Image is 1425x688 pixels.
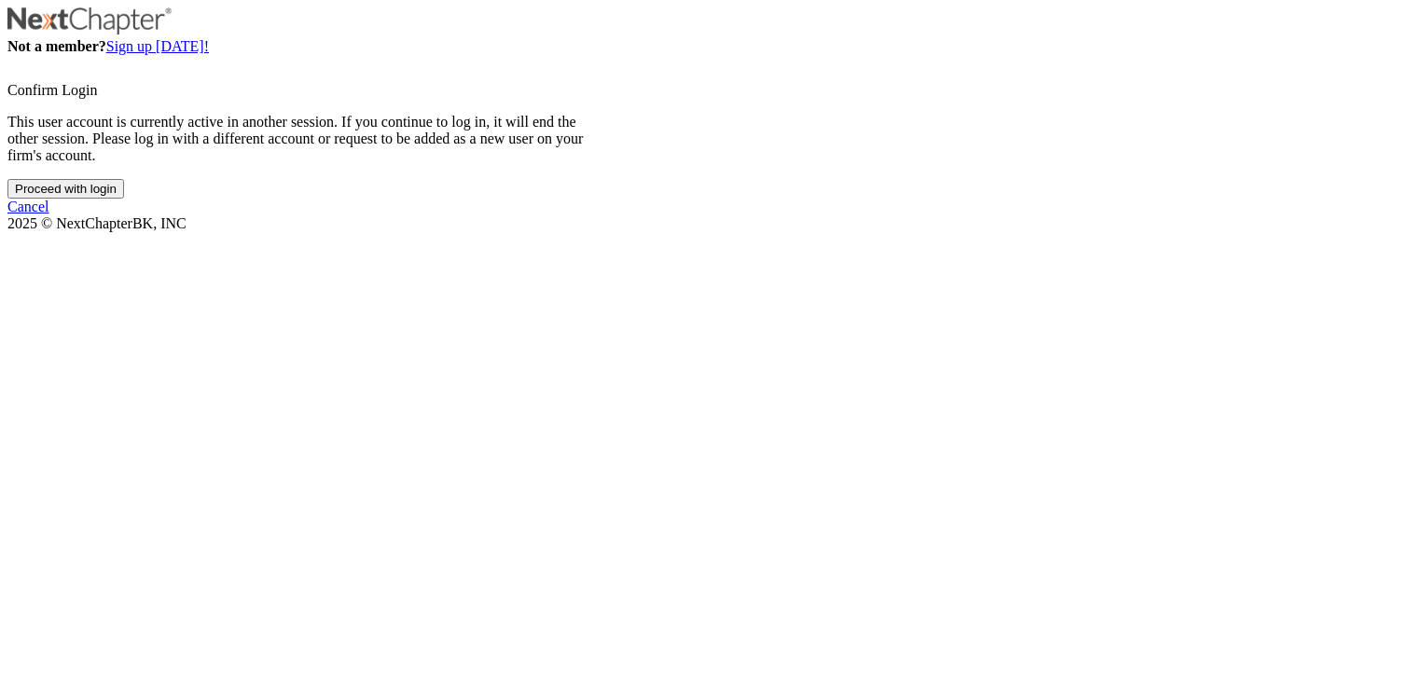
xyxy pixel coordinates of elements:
a: Sign up [DATE]! [106,38,209,54]
img: NextChapter [7,7,175,34]
strong: Not a member? [7,38,106,54]
input: Proceed with login [7,179,124,199]
div: Confirm Login [7,82,604,99]
div: 2025 © NextChapterBK, INC [7,215,1418,232]
a: Cancel [7,199,48,214]
p: This user account is currently active in another session. If you continue to log in, it will end ... [7,114,604,164]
